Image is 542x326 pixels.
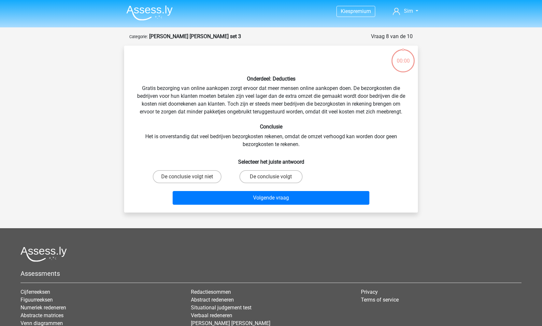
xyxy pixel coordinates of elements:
a: Abstract redeneren [191,297,234,303]
span: premium [350,8,371,14]
div: 00:00 [391,49,415,65]
h6: Conclusie [135,124,407,130]
h6: Onderdeel: Deducties [135,76,407,82]
a: Redactiesommen [191,289,231,295]
span: Kies [341,8,350,14]
a: Sim [390,7,421,15]
a: Verbaal redeneren [191,312,232,319]
div: Gratis bezorging van online aankopen zorgt ervoor dat meer mensen online aankopen doen. De bezorg... [127,51,415,207]
h5: Assessments [21,270,521,277]
span: Sim [404,8,413,14]
img: Assessly [126,5,173,21]
small: Categorie: [129,34,148,39]
a: Cijferreeksen [21,289,50,295]
a: Abstracte matrices [21,312,64,319]
a: Figuurreeksen [21,297,53,303]
h6: Selecteer het juiste antwoord [135,154,407,165]
a: Kiespremium [337,7,375,16]
strong: [PERSON_NAME] [PERSON_NAME] set 3 [149,33,241,39]
label: De conclusie volgt niet [153,170,221,183]
div: Vraag 8 van de 10 [371,33,413,40]
label: De conclusie volgt [239,170,302,183]
button: Volgende vraag [173,191,370,205]
a: Situational judgement test [191,304,251,311]
a: Numeriek redeneren [21,304,66,311]
a: Privacy [361,289,378,295]
a: Terms of service [361,297,399,303]
img: Assessly logo [21,246,67,262]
